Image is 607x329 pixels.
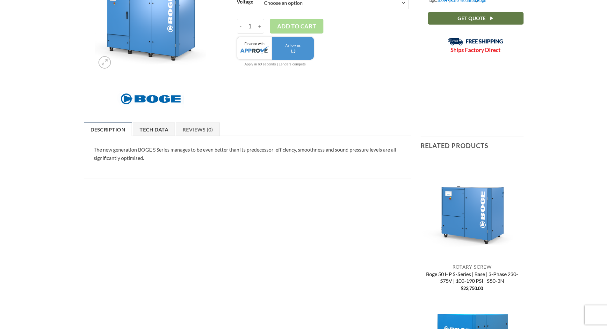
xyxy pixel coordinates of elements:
a: Zoom [98,56,111,69]
input: Reduce quantity of Boge 100 HP S-Series | Base | 3-Phase 460-575V | 100-190 PSI | S101-3N [237,19,244,34]
img: Boge 50 HP S-Series | Base | 3-Phase 230-575V | 100-190 PSI | S50-3N [421,157,524,260]
a: Reviews (0) [176,123,220,136]
span: Get Quote [458,14,486,22]
strong: Ships Factory Direct [451,47,501,53]
input: Product quantity [244,19,256,34]
img: Boge [117,90,184,108]
a: Description [84,123,132,136]
p: The new generation BOGE S Series manages to be even better than its predecessor: efficiency, smoo... [94,146,401,162]
span: $ [461,286,463,291]
bdi: 23,750.00 [461,286,483,291]
button: Add to cart [270,19,323,34]
a: Get Quote [428,12,524,25]
h3: Related products [421,137,524,154]
a: Tech Data [133,123,175,136]
p: Rotary Screw [421,264,524,270]
input: Increase quantity of Boge 100 HP S-Series | Base | 3-Phase 460-575V | 100-190 PSI | S101-3N [256,19,264,34]
img: Free Shipping [448,38,503,46]
a: Boge 50 HP S-Series | Base | 3-Phase 230-575V | 100-190 PSI | S50-3N [421,271,524,285]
